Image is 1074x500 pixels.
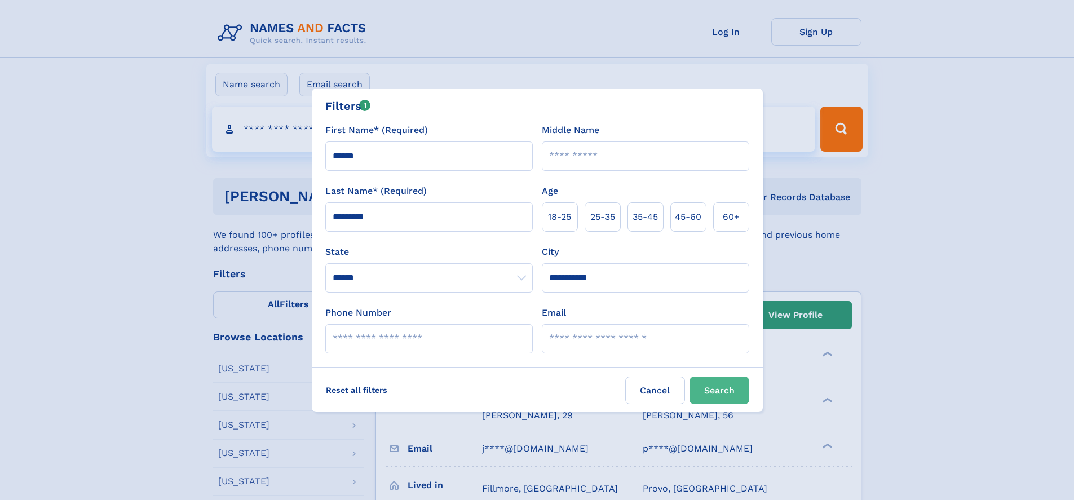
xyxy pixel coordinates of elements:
span: 18‑25 [548,210,571,224]
label: Age [542,184,558,198]
span: 45‑60 [675,210,701,224]
span: 35‑45 [633,210,658,224]
label: Reset all filters [319,377,395,404]
label: State [325,245,533,259]
span: 25‑35 [590,210,615,224]
div: Filters [325,98,371,114]
label: Cancel [625,377,685,404]
label: City [542,245,559,259]
span: 60+ [723,210,740,224]
label: Email [542,306,566,320]
button: Search [690,377,749,404]
label: Last Name* (Required) [325,184,427,198]
label: Phone Number [325,306,391,320]
label: Middle Name [542,123,599,137]
label: First Name* (Required) [325,123,428,137]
